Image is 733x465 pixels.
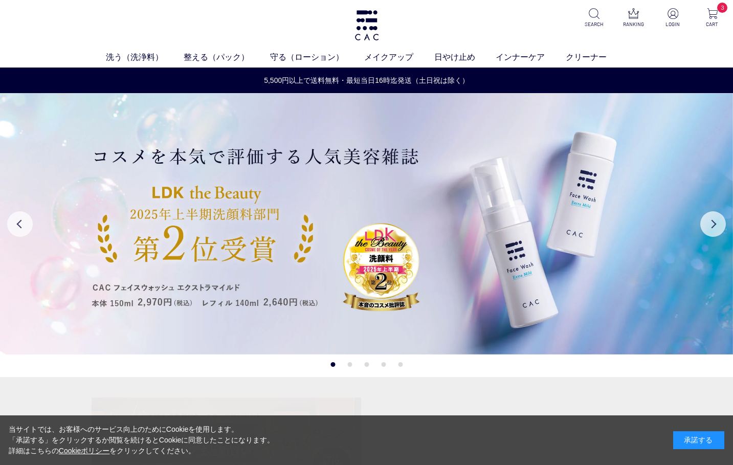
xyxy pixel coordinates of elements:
button: 1 of 5 [330,362,335,367]
a: RANKING [621,8,646,28]
a: クリーナー [566,51,627,63]
span: 3 [717,3,727,13]
button: 5 of 5 [398,362,403,367]
div: 当サイトでは、お客様へのサービス向上のためにCookieを使用します。 「承諾する」をクリックするか閲覧を続けるとCookieに同意したことになります。 詳細はこちらの をクリックしてください。 [9,424,275,456]
button: Previous [7,211,33,237]
p: LOGIN [660,20,685,28]
p: CART [700,20,725,28]
button: 4 of 5 [381,362,386,367]
a: 守る（ローション） [270,51,364,63]
a: LOGIN [660,8,685,28]
a: Cookieポリシー [59,447,110,455]
a: 整える（パック） [184,51,270,63]
button: 3 of 5 [364,362,369,367]
button: 2 of 5 [347,362,352,367]
a: メイクアップ [364,51,434,63]
a: 洗う（洗浄料） [106,51,184,63]
img: logo [353,10,380,40]
a: インナーケア [496,51,565,63]
a: 5,500円以上で送料無料・最短当日16時迄発送（土日祝は除く） [1,75,732,86]
p: SEARCH [582,20,607,28]
button: Next [700,211,726,237]
div: 承諾する [673,431,724,449]
p: RANKING [621,20,646,28]
a: 3 CART [700,8,725,28]
a: 日やけ止め [434,51,496,63]
a: SEARCH [582,8,607,28]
